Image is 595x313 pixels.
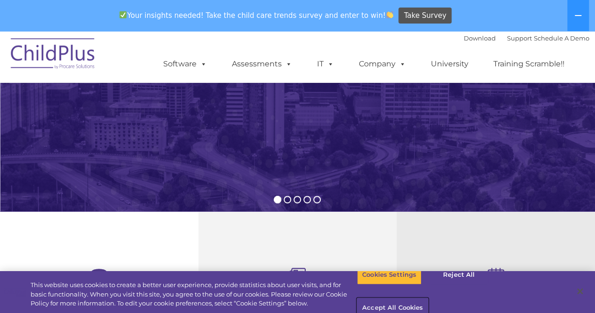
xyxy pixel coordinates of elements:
img: ✅ [119,11,127,18]
button: Reject All [429,265,488,285]
span: Phone number [131,101,171,108]
a: Assessments [222,55,301,73]
a: Take Survey [398,8,452,24]
div: This website uses cookies to create a better user experience, provide statistics about user visit... [31,281,357,308]
span: Your insights needed! Take the child care trends survey and enter to win! [116,6,397,24]
button: Close [570,281,590,302]
a: Training Scramble!! [484,55,574,73]
a: Software [154,55,216,73]
a: Support [507,34,532,42]
img: ChildPlus by Procare Solutions [6,32,100,79]
a: Company [349,55,415,73]
a: Schedule A Demo [534,34,589,42]
span: Last name [131,62,159,69]
img: 👏 [386,11,393,18]
a: Download [464,34,496,42]
a: University [421,55,478,73]
span: Take Survey [404,8,446,24]
button: Cookies Settings [357,265,421,285]
a: IT [308,55,343,73]
font: | [464,34,589,42]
